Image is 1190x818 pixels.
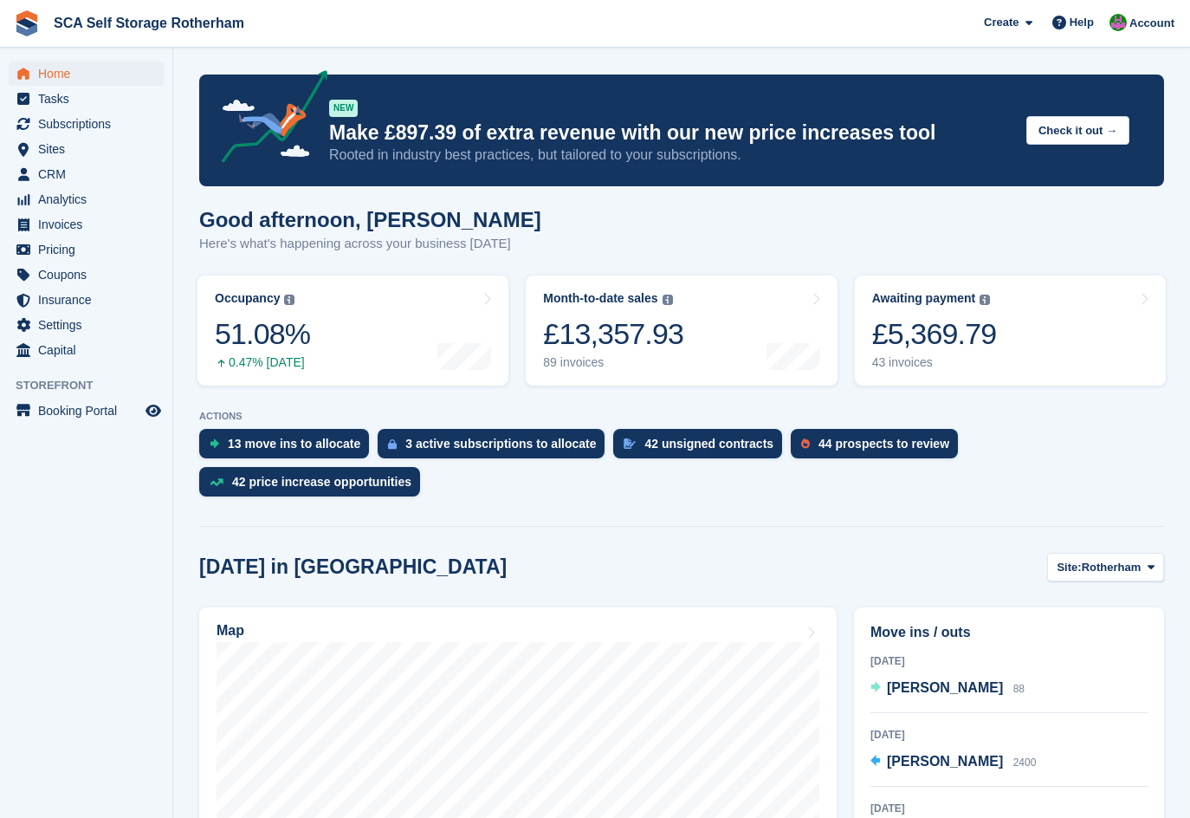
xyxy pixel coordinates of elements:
span: [PERSON_NAME] [887,754,1003,769]
a: menu [9,399,164,423]
p: Rooted in industry best practices, but tailored to your subscriptions. [329,146,1012,165]
button: Site: Rotherham [1047,553,1164,581]
a: [PERSON_NAME] 2400 [870,751,1036,774]
span: Create [984,14,1019,31]
span: Capital [38,338,142,362]
div: [DATE] [870,801,1148,816]
span: Rotherham [1082,559,1141,576]
a: Preview store [143,400,164,421]
img: icon-info-grey-7440780725fd019a000dd9b08b2336e03edf1995a4989e88bcd33f0948082b44.svg [980,295,990,305]
span: Help [1070,14,1094,31]
button: Check it out → [1026,116,1129,145]
div: £5,369.79 [872,316,997,352]
a: menu [9,87,164,111]
a: SCA Self Storage Rotherham [47,9,251,37]
a: menu [9,288,164,312]
div: [DATE] [870,653,1148,669]
div: 13 move ins to allocate [228,437,360,451]
h2: [DATE] in [GEOGRAPHIC_DATA] [199,555,507,579]
img: price_increase_opportunities-93ffe204e8149a01c8c9dc8f82e8f89637d9d84a8eef4429ea346261dce0b2c0.svg [210,478,223,486]
a: [PERSON_NAME] 88 [870,678,1025,700]
div: Occupancy [215,291,280,306]
span: Pricing [38,237,142,262]
span: Settings [38,313,142,337]
h2: Map [217,623,244,639]
span: Home [38,62,142,86]
a: menu [9,338,164,362]
div: 51.08% [215,316,310,352]
span: Booking Portal [38,399,142,423]
span: Tasks [38,87,142,111]
span: Subscriptions [38,112,142,136]
a: menu [9,237,164,262]
h1: Good afternoon, [PERSON_NAME] [199,208,541,231]
h2: Move ins / outs [870,622,1148,643]
div: 42 unsigned contracts [644,437,773,451]
img: price-adjustments-announcement-icon-8257ccfd72463d97f412b2fc003d46551f7dbcb40ab6d574587a9cd5c0d94... [207,70,328,169]
div: Awaiting payment [872,291,976,306]
a: menu [9,187,164,211]
a: 42 price increase opportunities [199,467,429,505]
span: [PERSON_NAME] [887,680,1003,695]
div: 42 price increase opportunities [232,475,411,489]
span: Storefront [16,377,172,394]
p: Here's what's happening across your business [DATE] [199,234,541,254]
span: Analytics [38,187,142,211]
a: menu [9,212,164,237]
div: 43 invoices [872,355,997,370]
a: 42 unsigned contracts [613,429,791,467]
a: menu [9,162,164,186]
div: Month-to-date sales [543,291,657,306]
img: prospect-51fa495bee0391a8d652442698ab0144808aea92771e9ea1ae160a38d050c398.svg [801,438,810,449]
div: 0.47% [DATE] [215,355,310,370]
a: menu [9,62,164,86]
img: move_ins_to_allocate_icon-fdf77a2bb77ea45bf5b3d319d69a93e2d87916cf1d5bf7949dd705db3b84f3ca.svg [210,438,219,449]
a: menu [9,313,164,337]
div: NEW [329,100,358,117]
div: 3 active subscriptions to allocate [405,437,596,451]
img: icon-info-grey-7440780725fd019a000dd9b08b2336e03edf1995a4989e88bcd33f0948082b44.svg [284,295,294,305]
a: Month-to-date sales £13,357.93 89 invoices [526,276,837,386]
p: Make £897.39 of extra revenue with our new price increases tool [329,120,1012,146]
a: 44 prospects to review [791,429,967,467]
a: Occupancy 51.08% 0.47% [DATE] [197,276,508,386]
a: 3 active subscriptions to allocate [378,429,613,467]
img: active_subscription_to_allocate_icon-d502201f5373d7db506a760aba3b589e785aa758c864c3986d89f69b8ff3... [388,438,397,450]
img: icon-info-grey-7440780725fd019a000dd9b08b2336e03edf1995a4989e88bcd33f0948082b44.svg [663,295,673,305]
span: Insurance [38,288,142,312]
a: Awaiting payment £5,369.79 43 invoices [855,276,1166,386]
img: contract_signature_icon-13c848040528278c33f63329250d36e43548de30e8caae1d1a13099fd9432cc5.svg [624,438,636,449]
a: menu [9,137,164,161]
span: 88 [1013,683,1025,695]
span: CRM [38,162,142,186]
span: 2400 [1013,756,1037,769]
div: 89 invoices [543,355,683,370]
a: menu [9,112,164,136]
a: 13 move ins to allocate [199,429,378,467]
span: Account [1129,15,1174,32]
img: stora-icon-8386f47178a22dfd0bd8f6a31ec36ba5ce8667c1dd55bd0f319d3a0aa187defe.svg [14,10,40,36]
div: 44 prospects to review [818,437,949,451]
p: ACTIONS [199,411,1164,422]
a: menu [9,263,164,287]
div: [DATE] [870,727,1148,743]
span: Sites [38,137,142,161]
img: Sarah Race [1109,14,1127,31]
div: £13,357.93 [543,316,683,352]
span: Invoices [38,212,142,237]
span: Coupons [38,263,142,287]
span: Site: [1057,559,1081,576]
